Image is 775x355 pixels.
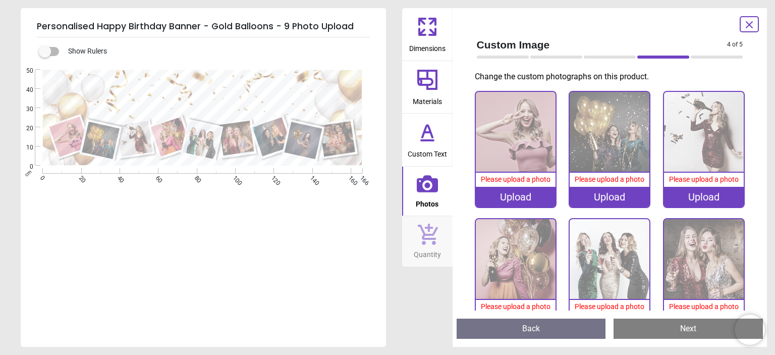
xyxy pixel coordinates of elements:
[475,71,751,82] p: Change the custom photographs on this product.
[402,216,453,267] button: Quantity
[77,174,83,181] span: 20
[476,187,556,207] div: Upload
[45,45,386,58] div: Show Rulers
[481,175,550,183] span: Please upload a photo
[614,319,763,339] button: Next
[14,163,33,171] span: 0
[37,16,370,37] h5: Personalised Happy Birthday Banner - Gold Balloons - 9 Photo Upload
[414,245,441,260] span: Quantity
[669,302,739,311] span: Please upload a photo
[664,187,744,207] div: Upload
[14,124,33,133] span: 20
[308,174,314,181] span: 140
[115,174,122,181] span: 40
[231,174,237,181] span: 100
[192,174,199,181] span: 80
[416,194,438,210] span: Photos
[346,174,353,181] span: 160
[358,174,364,181] span: 166
[153,174,160,181] span: 60
[570,187,649,207] div: Upload
[402,114,453,166] button: Custom Text
[575,175,644,183] span: Please upload a photo
[575,302,644,311] span: Please upload a photo
[735,315,765,345] iframe: Brevo live chat
[477,37,728,52] span: Custom Image
[14,67,33,75] span: 50
[481,302,550,311] span: Please upload a photo
[409,39,446,54] span: Dimensions
[14,143,33,152] span: 10
[402,8,453,61] button: Dimensions
[727,40,743,49] span: 4 of 5
[413,92,442,107] span: Materials
[14,105,33,114] span: 30
[402,61,453,114] button: Materials
[38,174,44,181] span: 0
[457,319,606,339] button: Back
[402,167,453,216] button: Photos
[269,174,275,181] span: 120
[24,168,33,177] span: cm
[408,144,447,160] span: Custom Text
[14,86,33,94] span: 40
[669,175,739,183] span: Please upload a photo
